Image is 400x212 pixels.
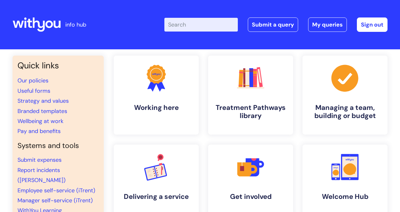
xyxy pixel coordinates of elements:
a: Submit expenses [17,156,62,164]
h4: Working here [119,104,194,112]
a: Report incidents ([PERSON_NAME]) [17,166,66,184]
h4: Systems and tools [17,141,99,150]
a: Sign out [357,17,387,32]
a: Strategy and values [17,97,69,105]
h4: Welcome Hub [307,193,382,201]
a: Working here [114,56,199,135]
h4: Get involved [213,193,288,201]
a: Useful forms [17,87,50,95]
h4: Delivering a service [119,193,194,201]
h4: Managing a team, building or budget [307,104,382,120]
a: Treatment Pathways library [208,56,293,135]
a: Pay and benefits [17,127,61,135]
div: | - [164,17,387,32]
a: Employee self-service (iTrent) [17,187,95,194]
a: Wellbeing at work [17,117,63,125]
a: Branded templates [17,107,67,115]
h3: Quick links [17,61,99,71]
a: Managing a team, building or budget [302,56,387,135]
p: info hub [65,20,86,30]
a: Manager self-service (iTrent) [17,197,93,204]
a: Submit a query [248,17,298,32]
h4: Treatment Pathways library [213,104,288,120]
a: My queries [308,17,347,32]
input: Search [164,18,238,32]
a: Our policies [17,77,48,84]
